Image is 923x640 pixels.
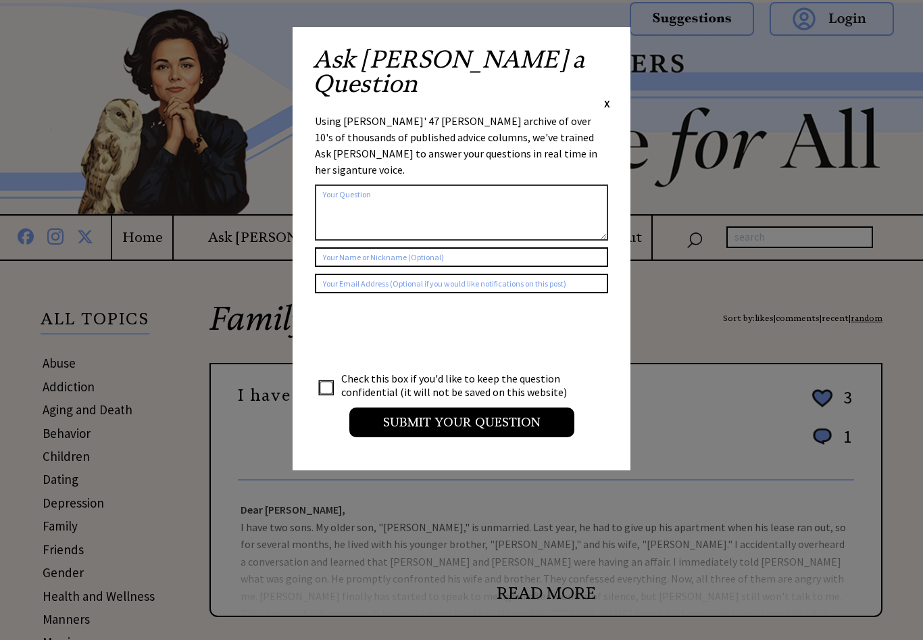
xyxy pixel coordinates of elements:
h2: Ask [PERSON_NAME] a Question [313,47,610,96]
td: Check this box if you'd like to keep the question confidential (it will not be saved on this webs... [341,371,580,399]
input: Submit your Question [349,408,574,437]
input: Your Email Address (Optional if you would like notifications on this post) [315,274,608,293]
span: X [604,97,610,110]
input: Your Name or Nickname (Optional) [315,247,608,267]
iframe: reCAPTCHA [315,307,520,360]
div: Using [PERSON_NAME]' 47 [PERSON_NAME] archive of over 10's of thousands of published advice colum... [315,113,608,178]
